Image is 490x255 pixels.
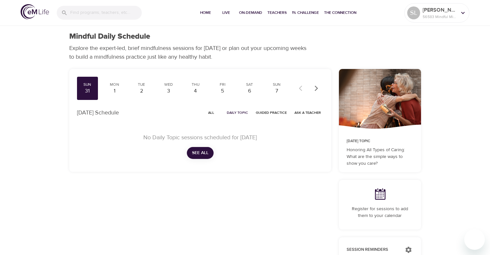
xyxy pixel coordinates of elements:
[407,6,420,19] div: SL
[253,108,289,118] button: Guided Practice
[215,87,231,95] div: 5
[423,14,457,20] p: 56583 Mindful Minutes
[292,108,323,118] button: Ask a Teacher
[106,87,122,95] div: 1
[21,4,49,19] img: logo
[187,82,204,87] div: Thu
[292,9,319,16] span: 1% Challenge
[80,82,96,87] div: Sun
[106,82,122,87] div: Mon
[70,6,142,20] input: Find programs, teachers, etc...
[187,147,214,159] button: See All
[239,9,262,16] span: On-Demand
[69,44,311,61] p: Explore the expert-led, brief mindfulness sessions for [DATE] or plan out your upcoming weeks to ...
[242,82,258,87] div: Sat
[347,247,399,253] p: Session Reminders
[242,87,258,95] div: 6
[269,87,285,95] div: 7
[201,108,222,118] button: All
[80,87,96,95] div: 31
[269,82,285,87] div: Sun
[133,82,149,87] div: Tue
[187,87,204,95] div: 4
[160,87,177,95] div: 3
[267,9,287,16] span: Teachers
[294,110,321,116] span: Ask a Teacher
[198,9,213,16] span: Home
[133,87,149,95] div: 2
[347,147,413,167] p: Honoring All Types of Caring: What are the simple ways to show you care?
[347,138,413,144] p: [DATE] Topic
[204,110,219,116] span: All
[224,108,251,118] button: Daily Topic
[215,82,231,87] div: Fri
[423,6,457,14] p: [PERSON_NAME]
[69,32,150,41] h1: Mindful Daily Schedule
[347,206,413,219] p: Register for sessions to add them to your calendar
[192,149,208,157] span: See All
[218,9,234,16] span: Live
[464,229,485,250] iframe: Button to launch messaging window
[227,110,248,116] span: Daily Topic
[85,133,316,142] p: No Daily Topic sessions scheduled for [DATE]
[160,82,177,87] div: Wed
[324,9,356,16] span: The Connection
[256,110,287,116] span: Guided Practice
[77,108,119,117] p: [DATE] Schedule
